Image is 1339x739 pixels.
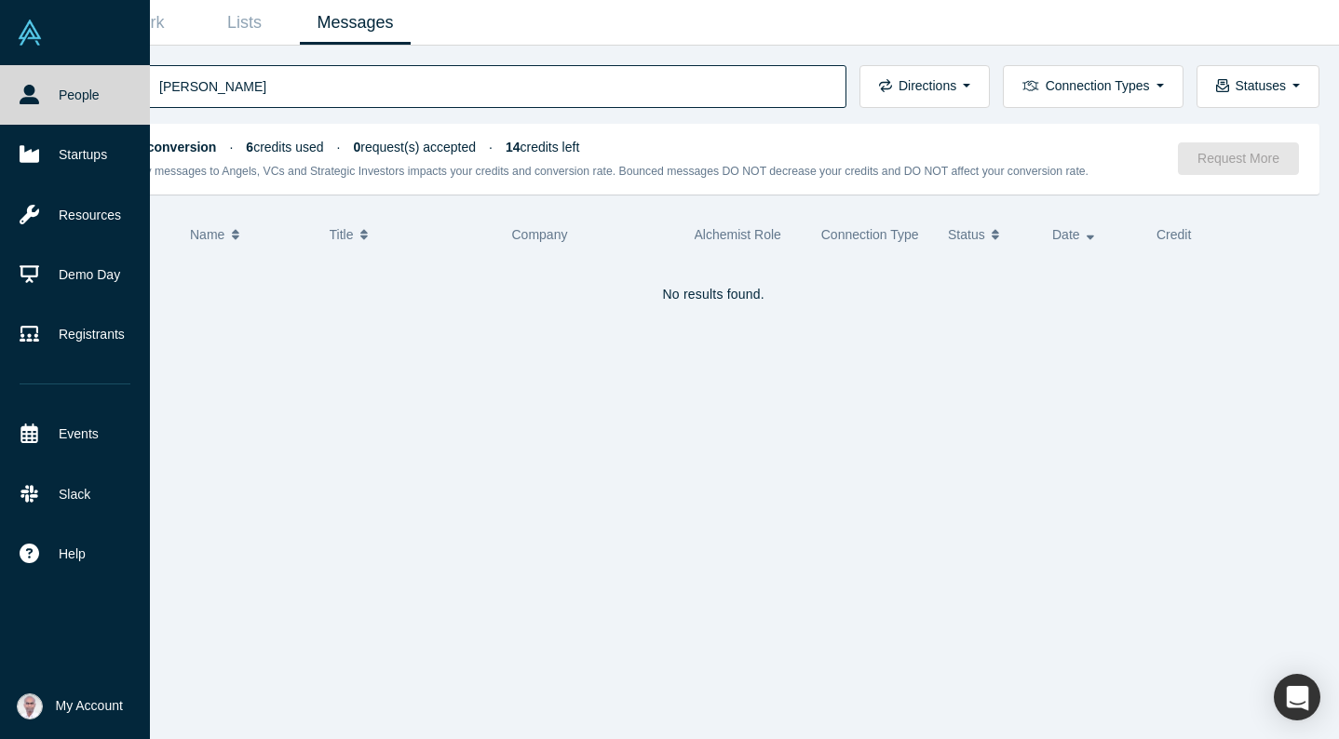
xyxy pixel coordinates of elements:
[59,544,86,564] span: Help
[128,140,217,155] strong: 0% conversion
[330,215,493,254] button: Title
[354,140,477,155] span: request(s) accepted
[948,215,1033,254] button: Status
[1003,65,1183,108] button: Connection Types
[229,140,233,155] span: ·
[512,227,568,242] span: Company
[300,1,411,45] a: Messages
[1052,215,1080,254] span: Date
[1156,227,1191,242] span: Credit
[821,227,919,242] span: Connection Type
[190,215,224,254] span: Name
[157,64,826,108] input: Search by name, title, company, summary, expertise, investment criteria or topics of focus
[17,20,43,46] img: Alchemist Vault Logo
[859,65,990,108] button: Directions
[190,215,310,254] button: Name
[246,140,323,155] span: credits used
[337,140,341,155] span: ·
[489,140,493,155] span: ·
[506,140,579,155] span: credits left
[1052,215,1137,254] button: Date
[506,140,521,155] strong: 14
[246,140,253,155] strong: 6
[56,696,123,716] span: My Account
[128,165,1089,178] small: Only messages to Angels, VCs and Strategic Investors impacts your credits and conversion rate. Bo...
[1197,65,1319,108] button: Statuses
[17,693,43,719] img: Vetri Venthan Elango's Account
[17,693,123,719] button: My Account
[948,215,985,254] span: Status
[695,227,781,242] span: Alchemist Role
[189,1,300,45] a: Lists
[108,287,1320,302] h4: No results found.
[354,140,361,155] strong: 0
[330,215,354,254] span: Title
